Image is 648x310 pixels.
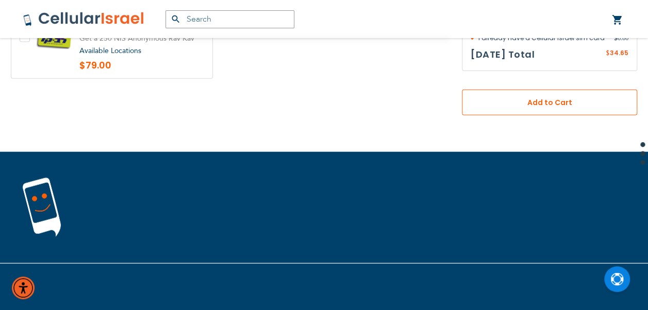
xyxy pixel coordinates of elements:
span: $ [606,49,610,58]
div: Accessibility Menu [12,277,35,299]
a: Available Locations [79,46,141,56]
input: Search [165,10,294,28]
img: Cellular Israel [23,11,145,27]
span: Add to Cart [496,97,603,108]
span: 34.65 [610,48,628,57]
h3: [DATE] Total [471,47,535,62]
button: Add to Cart [462,90,637,115]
